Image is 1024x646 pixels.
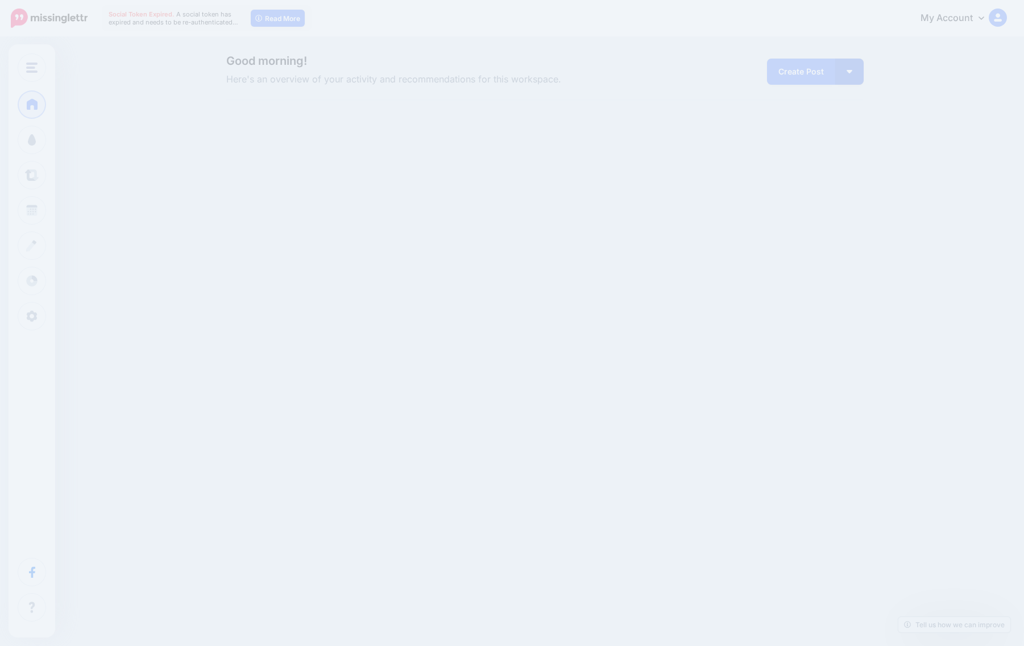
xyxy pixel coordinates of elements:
[11,9,88,28] img: Missinglettr
[898,617,1010,632] a: Tell us how we can improve
[109,10,238,26] span: A social token has expired and needs to be re-authenticated…
[767,59,835,85] a: Create Post
[847,70,852,73] img: arrow-down-white.png
[109,10,175,18] span: Social Token Expired.
[226,72,645,87] span: Here's an overview of your activity and recommendations for this workspace.
[909,5,1007,32] a: My Account
[26,63,38,73] img: menu.png
[251,10,305,27] a: Read More
[226,54,307,68] span: Good morning!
